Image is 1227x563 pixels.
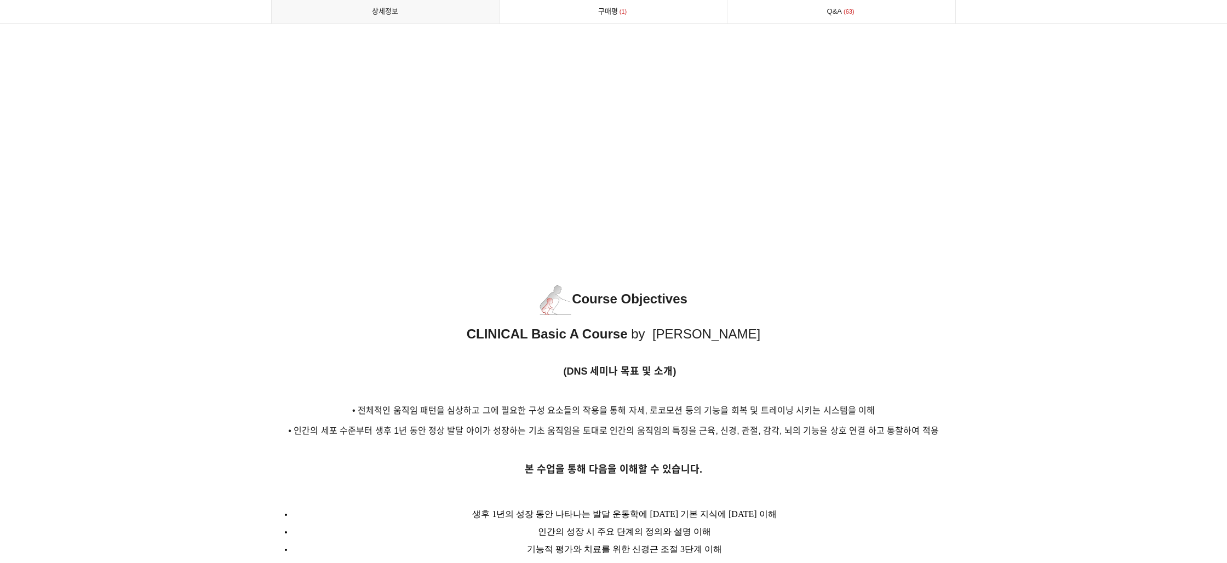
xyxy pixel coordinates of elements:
span: 인간의 성장 시 주요 단계의 정의와 설명 이해 [538,527,711,536]
strong: (DNS 세미나 목표 및 소개) [563,366,676,377]
span: 기능적 평가와 치료를 위한 신경근 조절 3단계 이해 [527,544,722,554]
span: CLINICAL Basic A Course [467,326,628,341]
span: 63 [842,6,856,18]
span: 1 [618,6,629,18]
span: • 인간의 세포 수준부터 생후 1년 동안 정상 발달 아이가 성장하는 기초 움직임을 토대로 인간의 움직임의 특징을 근육, 신경, 관절, 감각, 뇌의 기능을 상호 연결 하고 통찰... [288,426,938,435]
span: 본 수업을 통해 다음을 이해할 수 있습니다. [525,464,702,475]
span: by [PERSON_NAME] [631,326,760,341]
span: • 전체적인 움직임 패턴을 심상하고 그에 필요한 구성 요소들의 작용을 통해 자세, 로코모션 등의 기능을 회복 및 트레이닝 시키는 시스템을 이해 [352,406,875,415]
span: Course Objectives [540,291,687,306]
img: 1597e3e65a0d2.png [540,285,572,315]
span: 생후 1년의 성장 동안 나타나는 발달 운동학에 [DATE] 기본 지식에 [DATE] 이해 [472,509,776,519]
